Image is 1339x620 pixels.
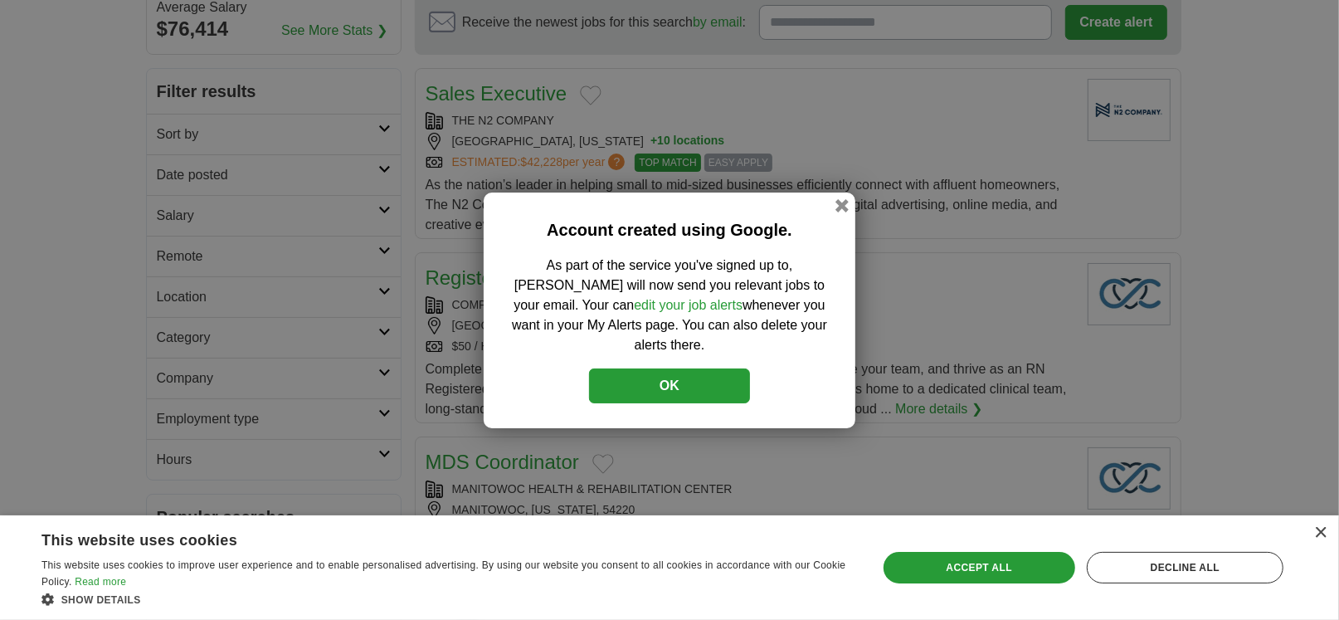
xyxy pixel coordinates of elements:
h2: Account created using Google. [509,217,830,242]
span: Show details [61,594,141,606]
span: This website uses cookies to improve user experience and to enable personalised advertising. By u... [41,559,846,588]
a: Read more, opens a new window [75,576,126,588]
button: OK [589,369,750,403]
div: This website uses cookies [41,525,811,550]
div: Accept all [884,552,1075,583]
div: Show details [41,591,853,608]
div: Decline all [1087,552,1283,583]
p: As part of the service you've signed up to, [PERSON_NAME] will now send you relevant jobs to your... [509,256,830,355]
div: Close [1314,527,1327,539]
a: edit your job alerts [634,298,743,312]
